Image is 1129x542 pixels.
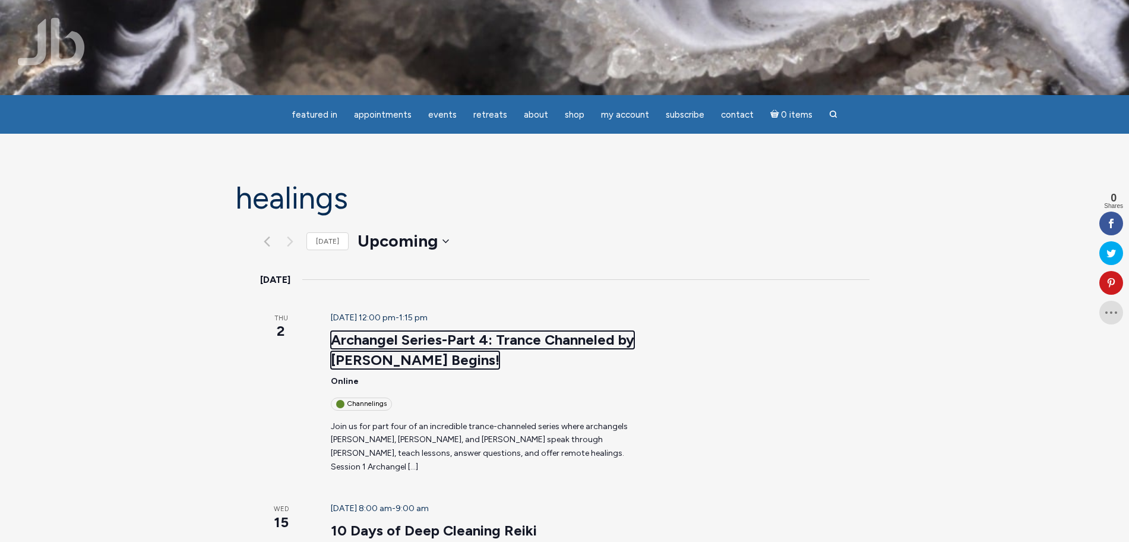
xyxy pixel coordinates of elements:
[358,229,449,253] button: Upcoming
[428,109,457,120] span: Events
[283,234,298,248] button: Next Events
[399,313,428,323] span: 1:15 pm
[659,103,711,127] a: Subscribe
[331,420,639,474] p: Join us for part four of an incredible trance-channeled series where archangels [PERSON_NAME], [P...
[714,103,761,127] a: Contact
[666,109,704,120] span: Subscribe
[260,314,302,324] span: Thu
[292,109,337,120] span: featured in
[18,18,85,65] img: Jamie Butler. The Everyday Medium
[358,229,438,253] span: Upcoming
[260,512,302,532] span: 15
[1104,203,1123,209] span: Shares
[1104,193,1123,203] span: 0
[306,232,349,251] a: [DATE]
[770,109,782,120] i: Cart
[721,109,754,120] span: Contact
[260,272,290,288] time: [DATE]
[396,503,429,513] span: 9:00 am
[331,313,396,323] span: [DATE] 12:00 pm
[284,103,344,127] a: featured in
[331,503,392,513] span: [DATE] 8:00 am
[763,102,820,127] a: Cart0 items
[331,503,429,513] time: -
[331,376,359,386] span: Online
[517,103,555,127] a: About
[466,103,514,127] a: Retreats
[524,109,548,120] span: About
[260,321,302,341] span: 2
[331,398,392,410] div: Channelings
[260,505,302,515] span: Wed
[331,522,537,540] a: 10 Days of Deep Cleaning Reiki
[331,313,428,323] time: -
[347,103,419,127] a: Appointments
[565,109,584,120] span: Shop
[781,111,812,119] span: 0 items
[601,109,649,120] span: My Account
[594,103,656,127] a: My Account
[260,234,274,248] a: Previous Events
[331,331,634,369] a: Archangel Series-Part 4: Trance Channeled by [PERSON_NAME] Begins!
[354,109,412,120] span: Appointments
[235,181,894,215] h1: Healings
[473,109,507,120] span: Retreats
[421,103,464,127] a: Events
[558,103,592,127] a: Shop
